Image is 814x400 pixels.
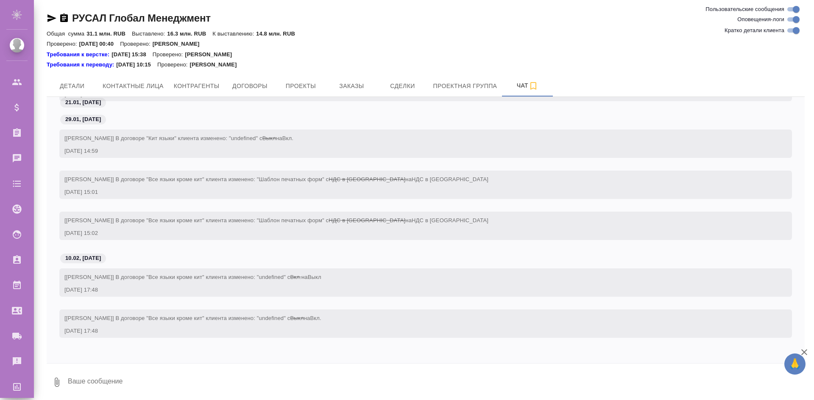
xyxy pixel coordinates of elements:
[229,81,270,91] span: Договоры
[290,274,301,280] span: Вкл.
[282,135,293,141] span: Вкл.
[116,61,157,69] p: [DATE] 10:15
[59,13,69,23] button: Скопировать ссылку
[64,327,762,335] div: [DATE] 17:48
[64,315,321,321] span: [[PERSON_NAME]] В договоре "Все языки кроме кит" клиента изменено: "undefined" с на
[290,315,304,321] span: Выкл
[52,81,92,91] span: Детали
[64,274,321,280] span: [[PERSON_NAME]] В договоре "Все языки кроме кит" клиента изменено: "undefined" с на
[331,81,372,91] span: Заказы
[412,217,488,223] span: НДС в [GEOGRAPHIC_DATA]
[788,355,802,373] span: 🙏
[310,315,321,321] span: Вкл.
[64,135,293,141] span: [[PERSON_NAME]] В договоре "Кит языки" клиента изменено: "undefined" с на
[528,81,538,91] svg: Подписаться
[153,41,206,47] p: [PERSON_NAME]
[262,135,276,141] span: Выкл
[784,353,806,375] button: 🙏
[65,254,101,262] p: 10.02, [DATE]
[47,50,112,59] div: Нажми, чтобы открыть папку с инструкцией
[256,30,301,37] p: 14.8 млн. RUB
[308,274,321,280] span: Выкл
[212,30,256,37] p: К выставлению:
[65,98,101,107] p: 21.01, [DATE]
[72,12,211,24] a: РУСАЛ Глобал Менеджмент
[64,176,488,182] span: [[PERSON_NAME]] В договоре "Все языки кроме кит" клиента изменено: "Шаблон печатных форм" с на
[412,176,488,182] span: НДС в [GEOGRAPHIC_DATA]
[167,30,212,37] p: 16.3 млн. RUB
[47,61,116,69] div: Нажми, чтобы открыть папку с инструкцией
[47,61,116,69] a: Требования к переводу:
[86,30,132,37] p: 31.1 млн. RUB
[64,217,488,223] span: [[PERSON_NAME]] В договоре "Все языки кроме кит" клиента изменено: "Шаблон печатных форм" с на
[382,81,423,91] span: Сделки
[190,61,243,69] p: [PERSON_NAME]
[79,41,120,47] p: [DATE] 00:40
[705,5,784,14] span: Пользовательские сообщения
[329,217,405,223] span: НДС в [GEOGRAPHIC_DATA]
[157,61,190,69] p: Проверено:
[153,50,185,59] p: Проверено:
[64,147,762,155] div: [DATE] 14:59
[120,41,153,47] p: Проверено:
[47,41,79,47] p: Проверено:
[433,81,497,91] span: Проектная группа
[507,80,548,91] span: Чат
[725,26,784,35] span: Кратко детали клиента
[112,50,153,59] p: [DATE] 15:38
[65,115,101,124] p: 29.01, [DATE]
[132,30,167,37] p: Выставлено:
[64,188,762,196] div: [DATE] 15:01
[103,81,164,91] span: Контактные лица
[64,286,762,294] div: [DATE] 17:48
[737,15,784,24] span: Оповещения-логи
[47,13,57,23] button: Скопировать ссылку для ЯМессенджера
[329,176,405,182] span: НДС в [GEOGRAPHIC_DATA]
[64,229,762,237] div: [DATE] 15:02
[280,81,321,91] span: Проекты
[174,81,220,91] span: Контрагенты
[47,30,86,37] p: Общая сумма
[185,50,238,59] p: [PERSON_NAME]
[47,50,112,59] a: Требования к верстке:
